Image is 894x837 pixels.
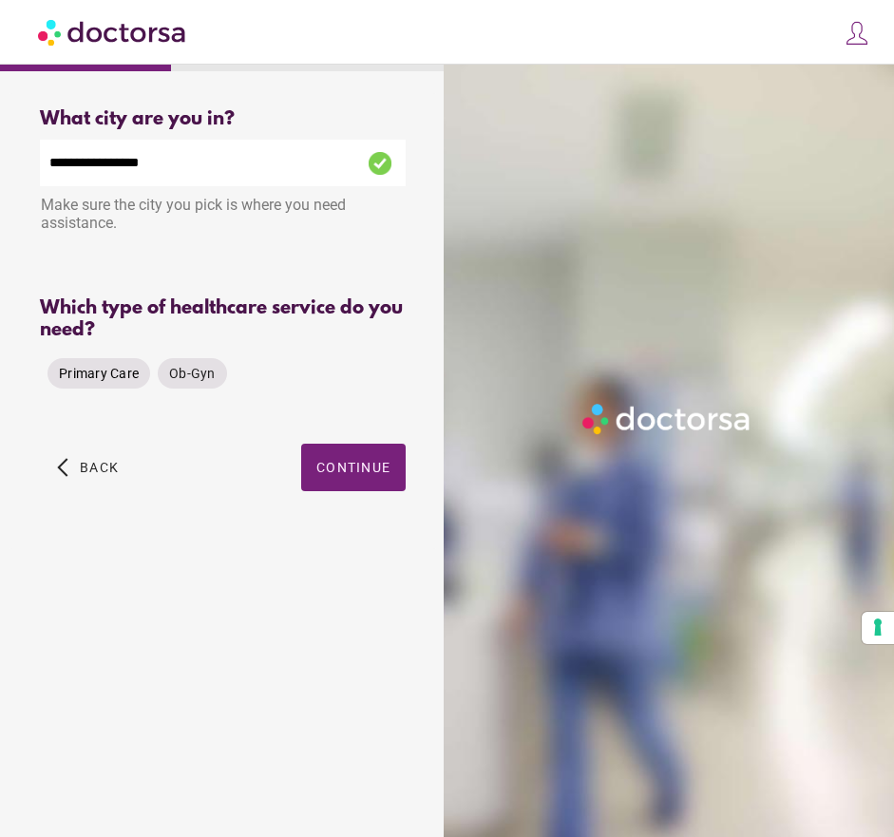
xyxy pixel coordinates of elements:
[40,297,406,341] div: Which type of healthcare service do you need?
[49,444,126,491] button: arrow_back_ios Back
[40,186,406,246] div: Make sure the city you pick is where you need assistance.
[59,366,139,381] span: Primary Care
[38,10,188,53] img: Doctorsa.com
[316,460,390,475] span: Continue
[578,399,756,439] img: Logo-Doctorsa-trans-White-partial-flat.png
[40,108,406,130] div: What city are you in?
[301,444,406,491] button: Continue
[169,366,216,381] span: Ob-Gyn
[862,612,894,644] button: Your consent preferences for tracking technologies
[80,460,119,475] span: Back
[844,20,870,47] img: icons8-customer-100.png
